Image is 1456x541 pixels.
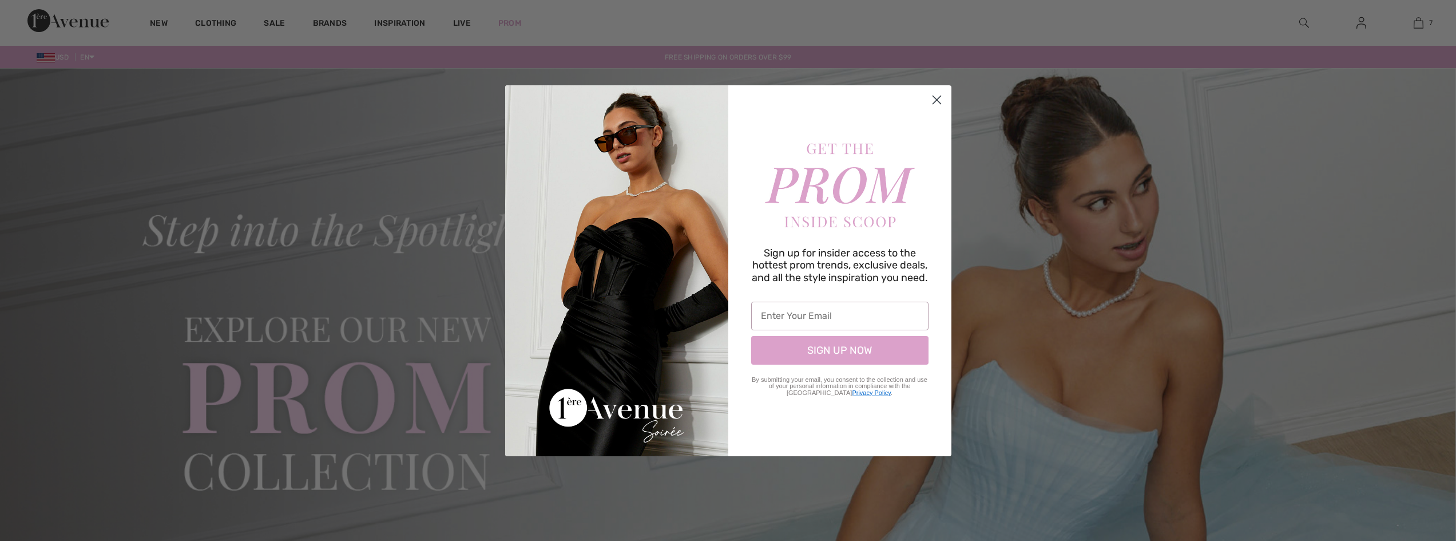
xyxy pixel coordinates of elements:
span: By submitting your email, you consent to the collection and use of your personal information in c... [752,376,927,396]
a: Privacy Policy [852,389,891,396]
button: SIGN UP NOW [751,336,929,365]
span: Sign up for insider access to the hottest prom trends, exclusive deals, and all the style inspira... [752,247,928,284]
img: Get the prom inside scoop [740,140,940,230]
button: Close dialog [927,90,947,110]
img: Get the prom inside scoop [505,85,728,456]
input: Enter Your Email [751,302,929,330]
